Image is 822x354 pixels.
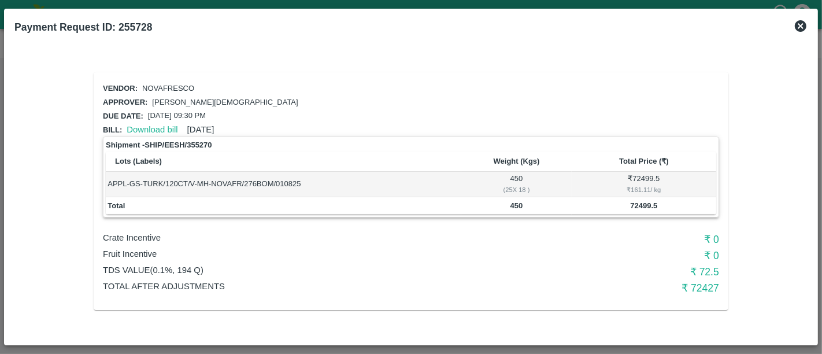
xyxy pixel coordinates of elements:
b: Total [108,201,125,210]
p: [DATE] 09:30 PM [148,110,206,121]
span: [DATE] [187,125,214,134]
span: Due date: [103,112,143,120]
span: Vendor: [103,84,138,93]
p: Total After adjustments [103,280,514,293]
a: Download bill [127,125,177,134]
b: 72499.5 [630,201,657,210]
p: [PERSON_NAME][DEMOGRAPHIC_DATA] [152,97,298,108]
p: TDS VALUE (0.1%, 194 Q) [103,264,514,276]
td: 450 [461,172,572,197]
h6: ₹ 0 [514,248,719,264]
p: NOVAFRESCO [142,83,194,94]
p: Crate Incentive [103,231,514,244]
b: 450 [510,201,523,210]
td: ₹ 72499.5 [572,172,716,197]
span: Bill: [103,126,122,134]
div: ( 25 X 18 ) [463,185,570,195]
strong: Shipment - SHIP/EESH/355270 [106,139,212,151]
b: Total Price (₹) [619,157,669,165]
h6: ₹ 72.5 [514,264,719,280]
td: APPL-GS-TURK/120CT/V-MH-NOVAFR/276BOM/010825 [106,172,461,197]
b: Lots (Labels) [115,157,162,165]
b: Payment Request ID: 255728 [14,21,152,33]
b: Weight (Kgs) [494,157,540,165]
h6: ₹ 72427 [514,280,719,296]
div: ₹ 161.11 / kg [573,185,714,195]
h6: ₹ 0 [514,231,719,248]
p: Fruit Incentive [103,248,514,260]
span: Approver: [103,98,147,106]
